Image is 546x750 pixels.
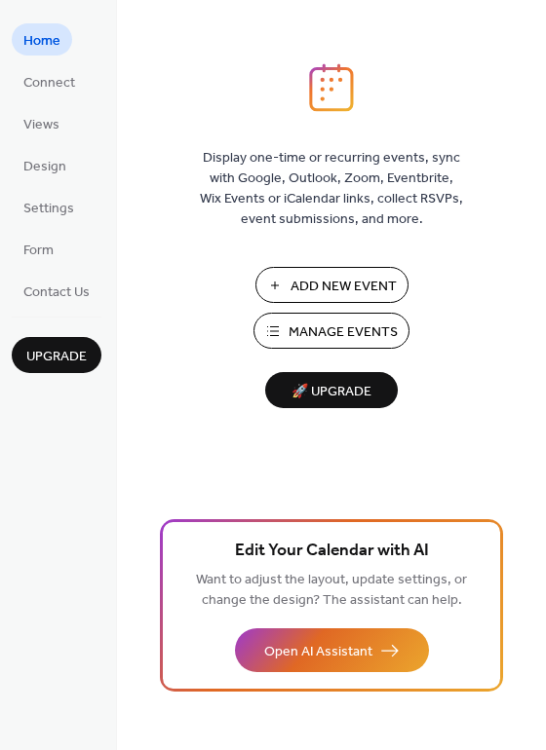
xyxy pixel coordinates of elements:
[289,322,398,343] span: Manage Events
[235,538,429,565] span: Edit Your Calendar with AI
[200,148,463,230] span: Display one-time or recurring events, sync with Google, Outlook, Zoom, Eventbrite, Wix Events or ...
[23,282,90,303] span: Contact Us
[265,372,398,408] button: 🚀 Upgrade
[264,642,372,662] span: Open AI Assistant
[253,313,409,349] button: Manage Events
[12,65,87,97] a: Connect
[12,23,72,56] a: Home
[23,31,60,52] span: Home
[291,277,397,297] span: Add New Event
[12,233,65,265] a: Form
[196,567,467,614] span: Want to adjust the layout, update settings, or change the design? The assistant can help.
[23,199,74,219] span: Settings
[235,628,429,672] button: Open AI Assistant
[309,63,354,112] img: logo_icon.svg
[23,157,66,177] span: Design
[26,347,87,367] span: Upgrade
[12,191,86,223] a: Settings
[277,379,386,405] span: 🚀 Upgrade
[12,337,101,373] button: Upgrade
[12,275,101,307] a: Contact Us
[12,107,71,139] a: Views
[255,267,409,303] button: Add New Event
[23,73,75,94] span: Connect
[12,149,78,181] a: Design
[23,115,59,135] span: Views
[23,241,54,261] span: Form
